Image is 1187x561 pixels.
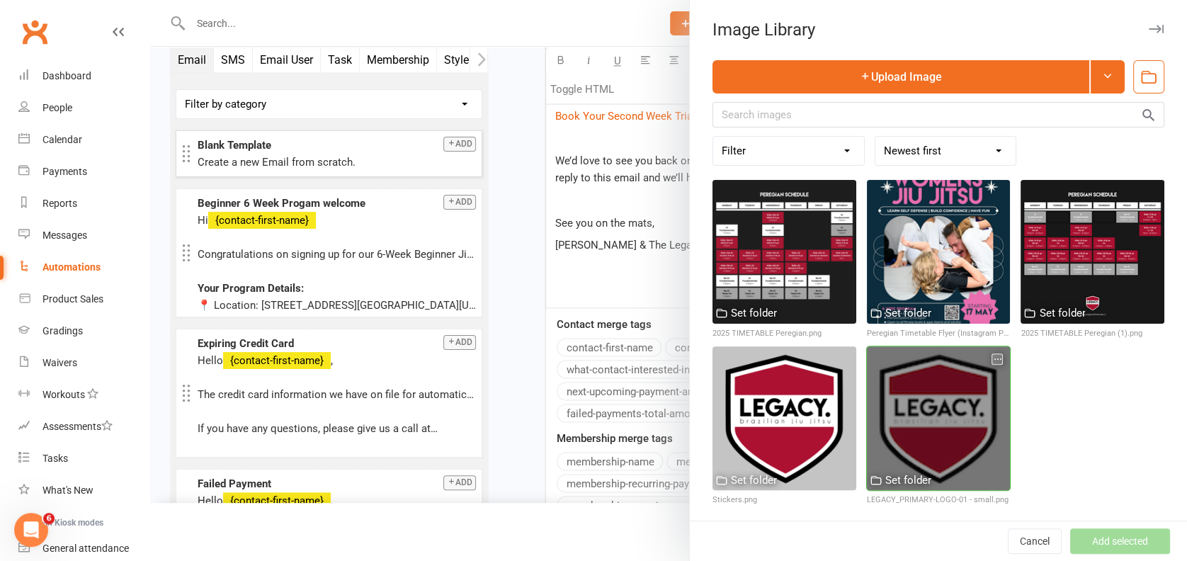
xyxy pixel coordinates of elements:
span: 6 [43,513,55,524]
a: Tasks [18,443,149,475]
a: What's New [18,475,149,506]
div: People [42,102,72,113]
div: Set folder [1039,305,1085,322]
a: Dashboard [18,60,149,92]
img: Peregian Timetable Flyer (Instagram Post (45)).png [867,180,1011,324]
div: Set folder [731,305,777,322]
div: 2025 TIMETABLE Peregian.png [712,327,856,340]
img: Stickers.png [712,346,856,490]
div: Workouts [42,389,85,400]
a: Gradings [18,315,149,347]
div: LEGACY_PRIMARY-LOGO-01 - small.png [867,494,1011,506]
div: Tasks [42,453,68,464]
div: Waivers [42,357,77,368]
a: Automations [18,251,149,283]
button: Upload Image [712,60,1089,93]
a: Assessments [18,411,149,443]
div: Calendar [42,134,82,145]
button: Cancel [1008,528,1062,554]
img: 2025 TIMETABLE Peregian.png [712,180,856,324]
div: Set folder [885,472,931,489]
input: Search images [712,102,1164,127]
a: Product Sales [18,283,149,315]
div: Dashboard [42,70,91,81]
a: Messages [18,220,149,251]
a: Payments [18,156,149,188]
div: 2025 TIMETABLE Peregian (1).png [1021,327,1164,340]
a: Calendar [18,124,149,156]
div: General attendance [42,543,129,554]
div: Automations [42,261,101,273]
div: Product Sales [42,293,103,305]
a: Reports [18,188,149,220]
div: Set folder [731,472,777,489]
div: Stickers.png [712,494,856,506]
img: 2025 TIMETABLE Peregian (1).png [1021,180,1164,324]
div: Payments [42,166,87,177]
div: Messages [42,229,87,241]
a: People [18,92,149,124]
div: Image Library [690,20,1187,40]
a: Workouts [18,379,149,411]
a: Clubworx [17,14,52,50]
div: What's New [42,484,93,496]
iframe: Intercom live chat [14,513,48,547]
div: Assessments [42,421,113,432]
div: Gradings [42,325,83,336]
div: Peregian Timetable Flyer (Instagram Post (45)).png [867,327,1011,340]
div: Reports [42,198,77,209]
div: Set folder [885,305,931,322]
a: Waivers [18,347,149,379]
